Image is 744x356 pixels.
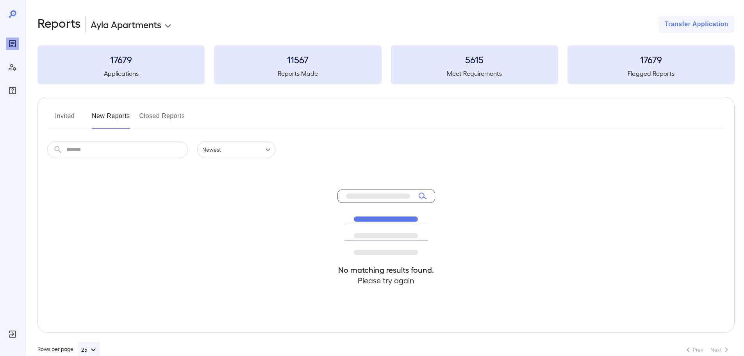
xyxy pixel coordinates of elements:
nav: pagination navigation [680,343,735,356]
h2: Reports [37,16,81,33]
div: Log Out [6,328,19,340]
h5: Reports Made [214,69,381,78]
button: Transfer Application [658,16,735,33]
p: Ayla Apartments [91,18,161,30]
div: Newest [197,141,275,158]
button: New Reports [92,110,130,129]
button: Closed Reports [139,110,185,129]
h4: No matching results found. [337,265,435,275]
h3: 17679 [37,53,205,66]
button: Invited [47,110,82,129]
h5: Meet Requirements [391,69,558,78]
h5: Flagged Reports [567,69,735,78]
div: Manage Users [6,61,19,73]
h3: 17679 [567,53,735,66]
h4: Please try again [337,275,435,286]
h5: Applications [37,69,205,78]
div: FAQ [6,84,19,97]
h3: 11567 [214,53,381,66]
h3: 5615 [391,53,558,66]
div: Reports [6,38,19,50]
summary: 17679Applications11567Reports Made5615Meet Requirements17679Flagged Reports [37,45,735,84]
